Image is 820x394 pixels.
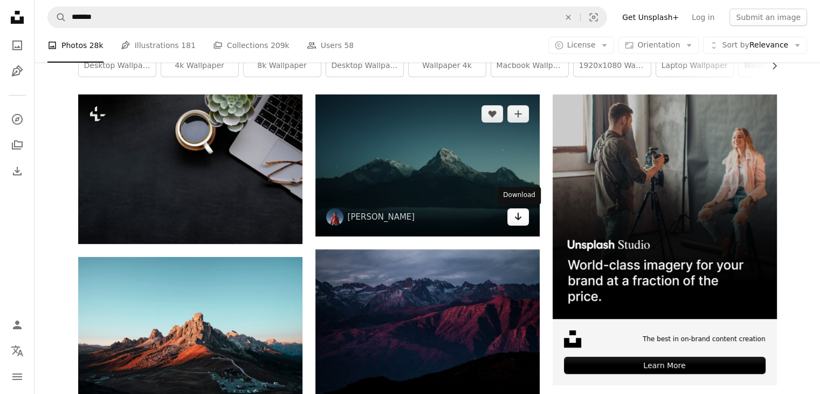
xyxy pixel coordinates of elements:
[729,9,807,26] button: Submit an image
[581,7,607,28] button: Visual search
[703,37,807,54] button: Sort byRelevance
[161,55,238,77] a: 4k wallpaper
[498,187,541,204] div: Download
[315,160,540,170] a: silhouette of mountains during nigh time photography
[244,55,321,77] a: 8k wallpaper
[553,94,777,385] a: The best in on-brand content creationLearn More
[409,55,486,77] a: wallpaper 4k
[6,6,28,30] a: Home — Unsplash
[344,39,354,51] span: 58
[616,9,685,26] a: Get Unsplash+
[6,134,28,156] a: Collections
[6,35,28,56] a: Photos
[6,340,28,362] button: Language
[564,357,766,374] div: Learn More
[764,55,777,77] button: scroll list to the right
[507,105,529,123] button: Add to Collection
[722,40,788,51] span: Relevance
[121,28,196,63] a: Illustrations 181
[567,40,596,49] span: License
[47,6,607,28] form: Find visuals sitewide
[307,28,354,63] a: Users 58
[656,55,733,77] a: laptop wallpaper
[78,94,302,244] img: Dark office leather workspace desk and supplies. Workplace and copy space
[643,335,766,344] span: The best in on-brand content creation
[6,60,28,82] a: Illustrations
[722,40,749,49] span: Sort by
[6,314,28,336] a: Log in / Sign up
[6,366,28,388] button: Menu
[685,9,721,26] a: Log in
[739,55,816,77] a: windows 10 wallpaper
[491,55,568,77] a: macbook wallpaper
[507,208,529,226] a: Download
[6,160,28,182] a: Download History
[556,7,580,28] button: Clear
[348,212,415,222] a: [PERSON_NAME]
[271,39,290,51] span: 209k
[6,108,28,130] a: Explore
[315,320,540,329] a: aerial photo of brown moutains
[574,55,651,77] a: 1920x1080 wallpaper
[564,330,581,348] img: file-1631678316303-ed18b8b5cb9cimage
[79,55,156,77] a: desktop wallpaper
[213,28,290,63] a: Collections 209k
[548,37,615,54] button: License
[78,164,302,174] a: Dark office leather workspace desk and supplies. Workplace and copy space
[553,94,777,319] img: file-1715651741414-859baba4300dimage
[481,105,503,123] button: Like
[326,55,403,77] a: desktop wallpapers
[618,37,699,54] button: Orientation
[326,208,343,226] img: Go to Daniel Leone's profile
[48,7,66,28] button: Search Unsplash
[181,39,196,51] span: 181
[78,327,302,336] a: brown rock formation under blue sky
[315,94,540,236] img: silhouette of mountains during nigh time photography
[637,40,680,49] span: Orientation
